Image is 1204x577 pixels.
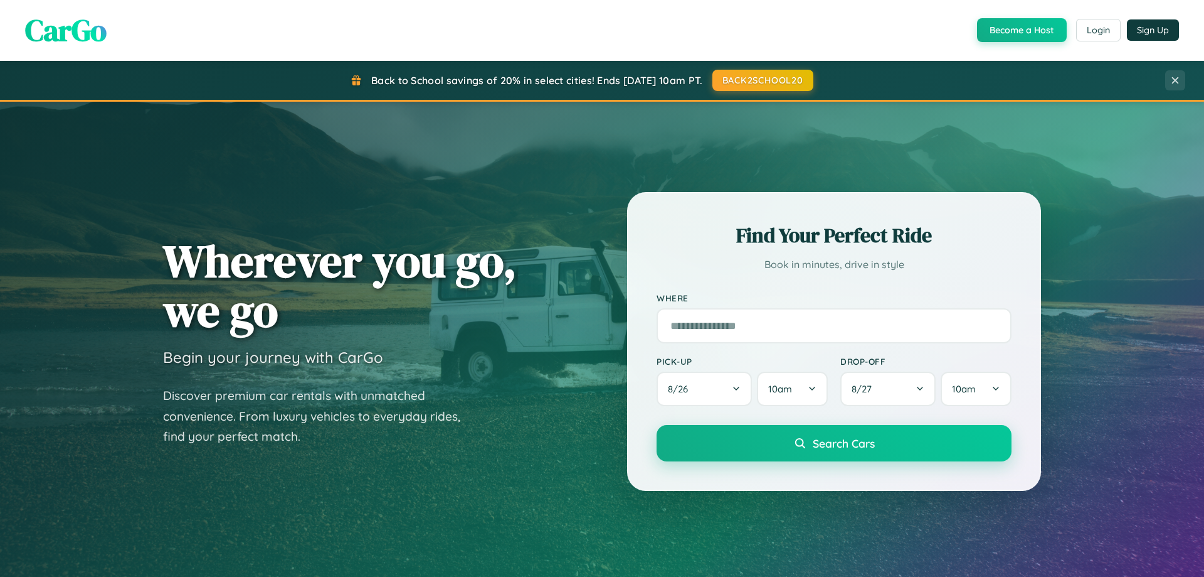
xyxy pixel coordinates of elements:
button: 8/26 [657,372,752,406]
span: Back to School savings of 20% in select cities! Ends [DATE] 10am PT. [371,74,702,87]
span: Search Cars [813,436,875,450]
h1: Wherever you go, we go [163,236,517,335]
span: CarGo [25,9,107,51]
label: Drop-off [840,356,1011,367]
h3: Begin your journey with CarGo [163,348,383,367]
button: Login [1076,19,1121,41]
span: 10am [952,383,976,395]
button: 10am [757,372,828,406]
button: Become a Host [977,18,1067,42]
p: Book in minutes, drive in style [657,256,1011,274]
h2: Find Your Perfect Ride [657,222,1011,249]
p: Discover premium car rentals with unmatched convenience. From luxury vehicles to everyday rides, ... [163,386,477,447]
button: 10am [941,372,1011,406]
span: 8 / 26 [668,383,694,395]
span: 8 / 27 [852,383,878,395]
label: Where [657,293,1011,303]
span: 10am [768,383,792,395]
label: Pick-up [657,356,828,367]
button: Sign Up [1127,19,1179,41]
button: 8/27 [840,372,936,406]
button: BACK2SCHOOL20 [712,70,813,91]
button: Search Cars [657,425,1011,461]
